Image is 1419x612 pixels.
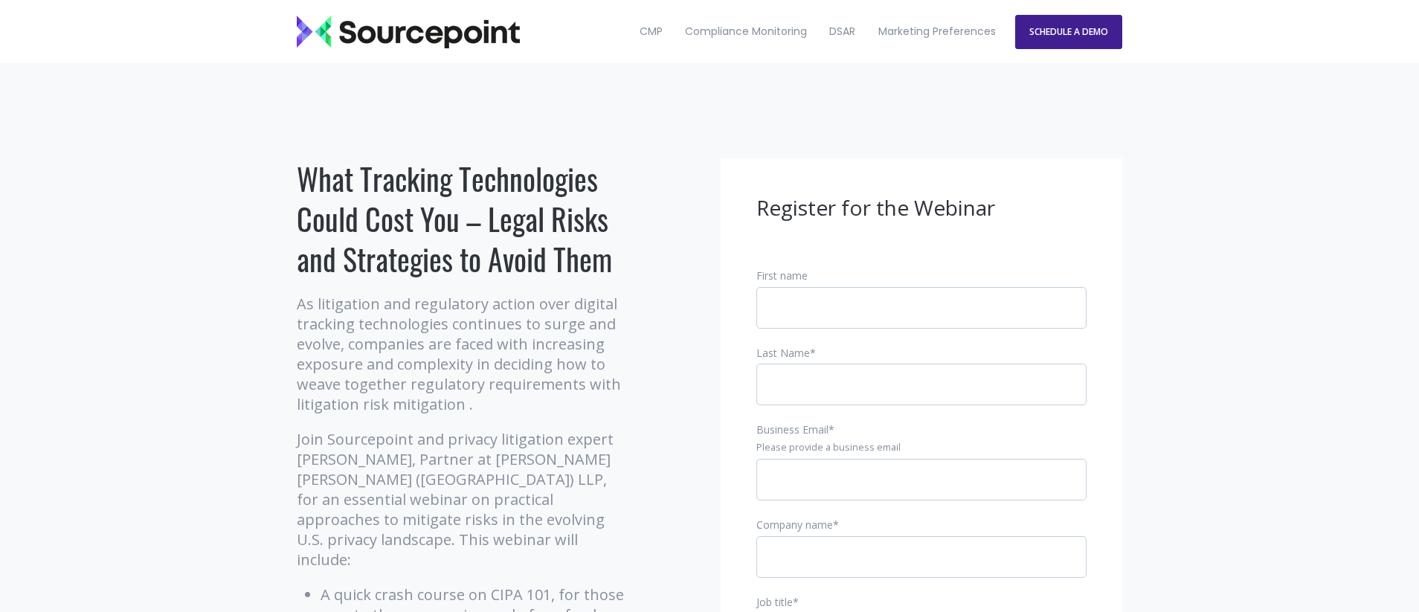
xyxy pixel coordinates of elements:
[297,429,628,570] p: Join Sourcepoint and privacy litigation expert [PERSON_NAME], Partner at [PERSON_NAME] [PERSON_NA...
[756,268,808,283] span: First name
[297,158,628,279] h1: What Tracking Technologies Could Cost You – Legal Risks and Strategies to Avoid Them
[756,346,810,360] span: Last Name
[297,294,628,414] p: As litigation and regulatory action over digital tracking technologies continues to surge and evo...
[297,16,520,48] img: Sourcepoint_logo_black_transparent (2)-2
[756,595,793,609] span: Job title
[756,194,1087,222] h3: Register for the Webinar
[756,518,833,532] span: Company name
[756,422,828,437] span: Business Email
[756,441,1087,454] legend: Please provide a business email
[1015,15,1122,49] a: SCHEDULE A DEMO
